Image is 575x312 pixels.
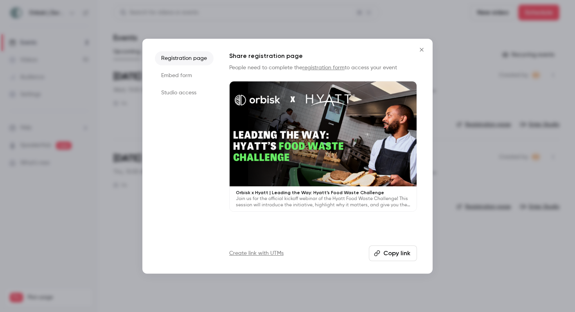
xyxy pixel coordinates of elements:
a: registration form [302,65,345,70]
li: Registration page [155,51,214,65]
p: Join us for the official kickoff webinar of the Hyatt Food Waste Challenge! This session will int... [236,196,410,208]
li: Studio access [155,86,214,100]
button: Copy link [369,245,417,261]
button: Close [414,42,429,58]
p: Orbisk x Hyatt | Leading the Way: Hyatt’s Food Waste Challenge [236,189,410,196]
a: Create link with UTMs [229,249,284,257]
a: Orbisk x Hyatt | Leading the Way: Hyatt’s Food Waste ChallengeJoin us for the official kickoff we... [229,81,417,212]
li: Embed form [155,69,214,83]
p: People need to complete the to access your event [229,64,417,72]
h1: Share registration page [229,51,417,61]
